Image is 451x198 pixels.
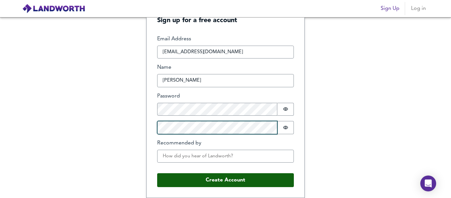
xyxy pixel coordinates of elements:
button: Log in [408,2,429,15]
button: Show password [277,121,294,134]
input: What should we call you? [157,74,294,87]
button: Sign Up [378,2,402,15]
img: logo [22,4,85,14]
input: How did you hear of Landworth? [157,150,294,163]
span: Log in [410,4,426,13]
label: Name [157,64,294,71]
label: Email Address [157,35,294,43]
button: Show password [277,103,294,116]
input: How can we reach you? [157,46,294,59]
div: Open Intercom Messenger [420,176,436,191]
label: Password [157,93,294,100]
span: Sign Up [381,4,399,13]
button: Create Account [157,173,294,187]
label: Recommended by [157,139,294,147]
